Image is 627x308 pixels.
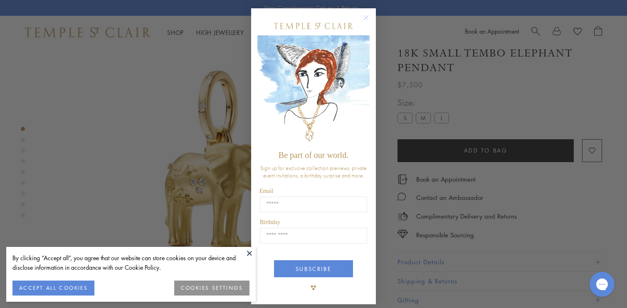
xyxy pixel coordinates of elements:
[260,219,280,225] span: Birthday
[259,188,273,194] span: Email
[174,281,249,296] button: COOKIES SETTINGS
[274,23,353,29] img: Temple St. Clair
[12,253,249,272] div: By clicking “Accept all”, you agree that our website can store cookies on your device and disclos...
[279,150,348,160] span: Be part of our world.
[12,281,94,296] button: ACCEPT ALL COOKIES
[305,279,322,296] img: TSC
[260,164,367,179] span: Sign up for exclusive collection previews, private event invitations, a birthday surprise and more.
[365,17,375,27] button: Close dialog
[257,35,370,146] img: c4a9eb12-d91a-4d4a-8ee0-386386f4f338.jpeg
[585,269,619,300] iframe: Gorgias live chat messenger
[260,197,367,212] input: Email
[274,260,353,277] button: SUBSCRIBE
